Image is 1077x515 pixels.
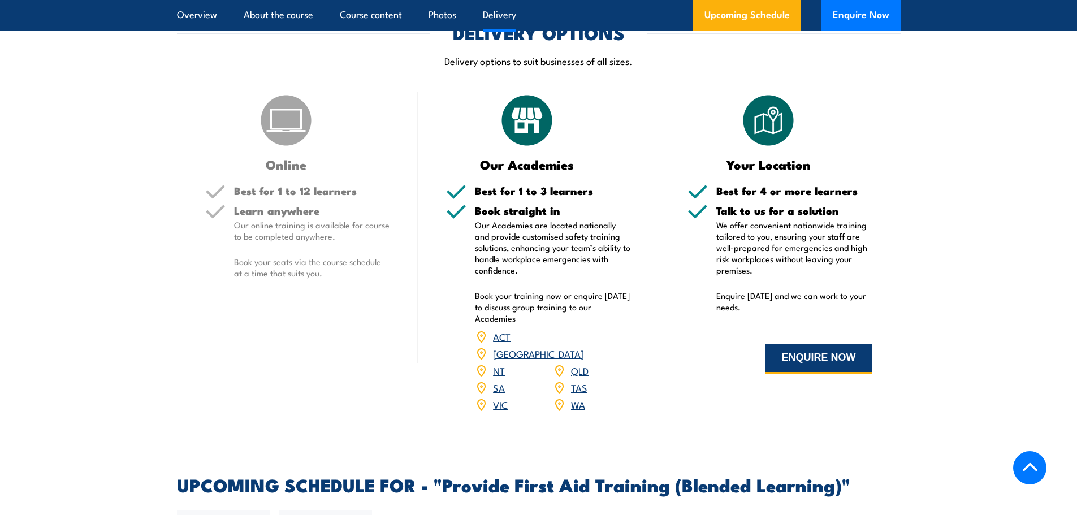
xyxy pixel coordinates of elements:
h5: Learn anywhere [234,205,390,216]
a: ACT [493,330,511,343]
p: Enquire [DATE] and we can work to your needs. [716,290,872,313]
a: VIC [493,397,508,411]
h5: Best for 1 to 12 learners [234,185,390,196]
a: [GEOGRAPHIC_DATA] [493,347,584,360]
h3: Your Location [687,158,850,171]
p: Book your seats via the course schedule at a time that suits you. [234,256,390,279]
h5: Talk to us for a solution [716,205,872,216]
h3: Our Academies [446,158,608,171]
a: WA [571,397,585,411]
h3: Online [205,158,367,171]
h5: Book straight in [475,205,631,216]
a: NT [493,363,505,377]
button: ENQUIRE NOW [765,344,872,374]
a: SA [493,380,505,394]
p: Our Academies are located nationally and provide customised safety training solutions, enhancing ... [475,219,631,276]
p: Delivery options to suit businesses of all sizes. [177,54,901,67]
p: We offer convenient nationwide training tailored to you, ensuring your staff are well-prepared fo... [716,219,872,276]
a: QLD [571,363,589,377]
h2: DELIVERY OPTIONS [453,24,625,40]
p: Our online training is available for course to be completed anywhere. [234,219,390,242]
h5: Best for 1 to 3 learners [475,185,631,196]
a: TAS [571,380,587,394]
p: Book your training now or enquire [DATE] to discuss group training to our Academies [475,290,631,324]
h5: Best for 4 or more learners [716,185,872,196]
h2: UPCOMING SCHEDULE FOR - "Provide First Aid Training (Blended Learning)" [177,477,901,492]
